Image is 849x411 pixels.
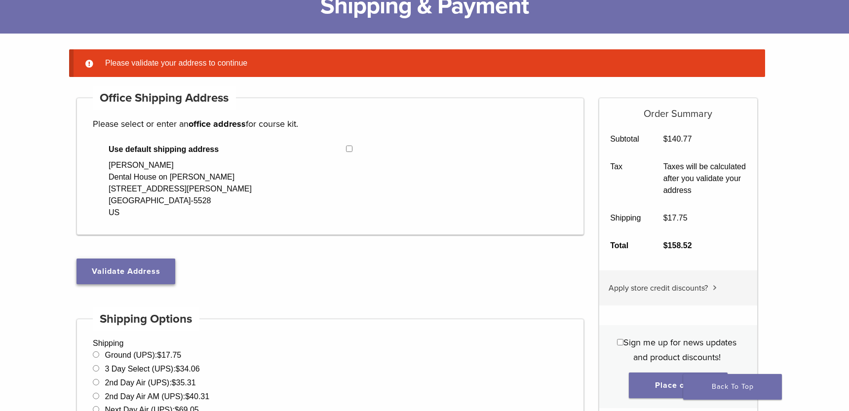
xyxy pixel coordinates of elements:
[172,378,176,387] span: $
[663,135,692,143] bdi: 140.77
[629,373,728,398] button: Place order
[105,365,199,373] label: 3 Day Select (UPS):
[172,378,196,387] bdi: 35.31
[663,241,692,250] bdi: 158.52
[609,283,708,293] span: Apply store credit discounts?
[663,214,688,222] bdi: 17.75
[683,374,782,400] a: Back To Top
[176,365,180,373] span: $
[105,392,209,401] label: 2nd Day Air AM (UPS):
[623,337,736,363] span: Sign me up for news updates and product discounts!
[663,214,668,222] span: $
[101,57,749,69] li: Please validate your address to continue
[652,153,757,204] td: Taxes will be calculated after you validate your address
[189,118,246,129] strong: office address
[93,307,199,331] h4: Shipping Options
[109,144,346,155] span: Use default shipping address
[157,351,181,359] bdi: 17.75
[77,259,175,284] button: Validate Address
[599,204,653,232] th: Shipping
[599,232,653,260] th: Total
[176,365,200,373] bdi: 34.06
[599,98,758,120] h5: Order Summary
[599,125,653,153] th: Subtotal
[185,392,190,401] span: $
[105,378,195,387] label: 2nd Day Air (UPS):
[663,135,668,143] span: $
[93,86,236,110] h4: Office Shipping Address
[157,351,161,359] span: $
[93,116,568,131] p: Please select or enter an for course kit.
[713,285,717,290] img: caret.svg
[185,392,209,401] bdi: 40.31
[109,159,252,219] div: [PERSON_NAME] Dental House on [PERSON_NAME] [STREET_ADDRESS][PERSON_NAME] [GEOGRAPHIC_DATA]-5528 US
[663,241,668,250] span: $
[105,351,181,359] label: Ground (UPS):
[617,339,623,345] input: Sign me up for news updates and product discounts!
[599,153,653,204] th: Tax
